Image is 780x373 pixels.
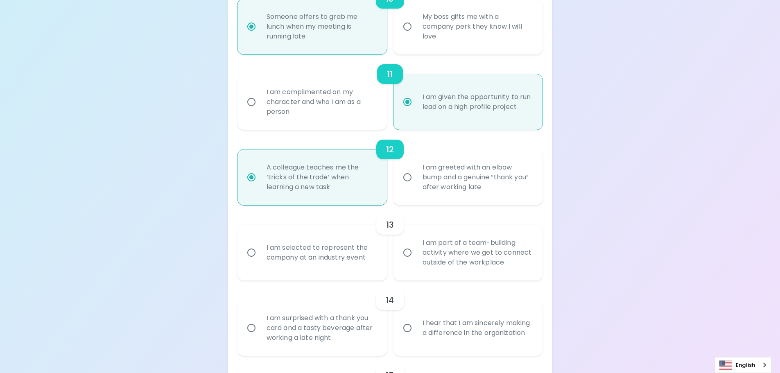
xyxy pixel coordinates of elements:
div: I am surprised with a thank you card and a tasty beverage after working a late night [260,303,382,353]
h6: 11 [387,68,393,81]
div: choice-group-check [237,130,543,205]
div: I am part of a team-building activity where we get to connect outside of the workplace [416,228,538,277]
h6: 14 [386,294,394,307]
div: I am selected to represent the company at an industry event [260,233,382,272]
div: I am complimented on my character and who I am as a person [260,77,382,127]
h6: 13 [386,218,394,231]
div: Someone offers to grab me lunch when my meeting is running late [260,2,382,51]
div: choice-group-check [237,54,543,130]
a: English [715,357,771,373]
div: choice-group-check [237,205,543,280]
aside: Language selected: English [715,357,772,373]
div: I hear that I am sincerely making a difference in the organization [416,308,538,348]
div: Language [715,357,772,373]
div: A colleague teaches me the ‘tricks of the trade’ when learning a new task [260,153,382,202]
div: My boss gifts me with a company perk they know I will love [416,2,538,51]
div: choice-group-check [237,280,543,356]
h6: 12 [386,143,394,156]
div: I am given the opportunity to run lead on a high profile project [416,82,538,122]
div: I am greeted with an elbow bump and a genuine “thank you” after working late [416,153,538,202]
